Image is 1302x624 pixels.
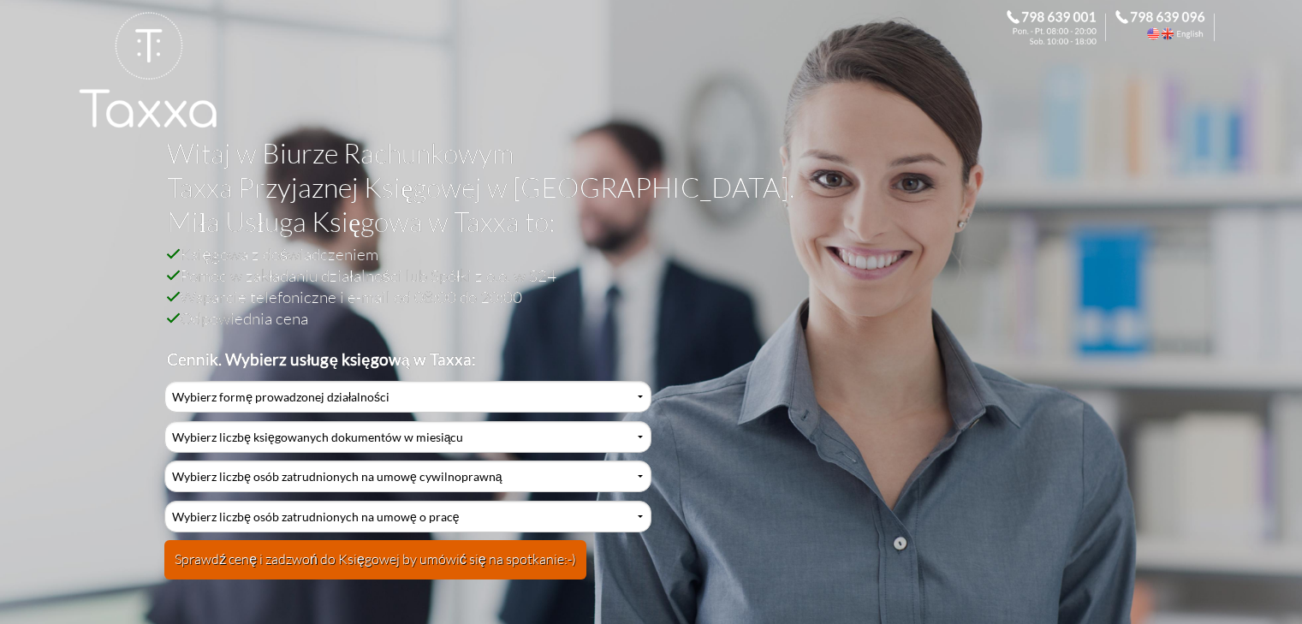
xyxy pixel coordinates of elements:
h2: Księgowa z doświadczeniem Pomoc w zakładaniu działalności lub Spółki z o.o. w S24 Wsparcie telefo... [167,243,1121,370]
div: Zadzwoń do Księgowej. 798 639 001 [1007,10,1115,45]
h1: Witaj w Biurze Rachunkowym Taxxa Przyjaznej Księgowej w [GEOGRAPHIC_DATA]. Miła Usługa Księgowa w... [167,136,1121,243]
b: Cennik. Wybierz usługę księgową w Taxxa: [167,349,476,369]
div: Call the Accountant. 798 639 096 [1115,10,1224,45]
div: Cennik Usług Księgowych Przyjaznej Księgowej w Biurze Rachunkowym Taxxa [164,381,651,591]
button: Sprawdź cenę i zadzwoń do Księgowej by umówić się na spotkanie:-) [164,540,586,579]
